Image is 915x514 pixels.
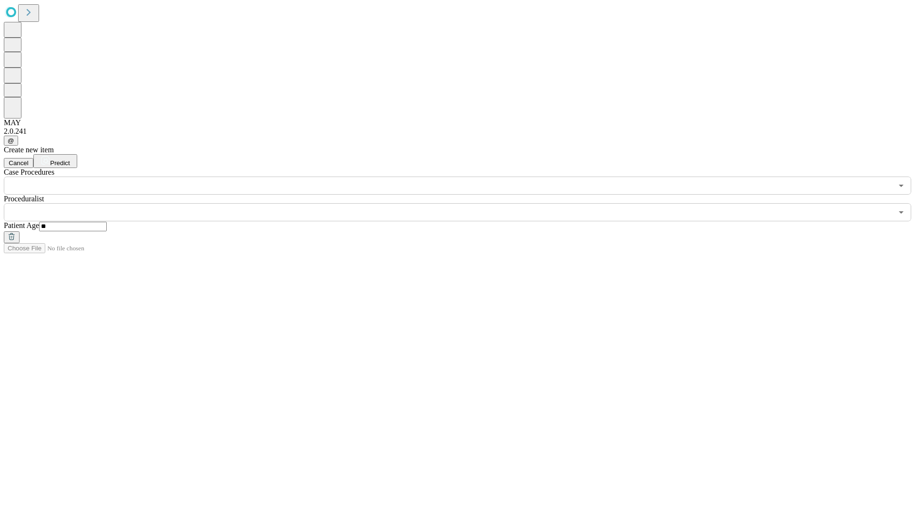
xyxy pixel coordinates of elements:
button: Open [895,206,908,219]
div: MAY [4,119,911,127]
button: Cancel [4,158,33,168]
span: Create new item [4,146,54,154]
button: Open [895,179,908,192]
span: Cancel [9,159,29,167]
span: Scheduled Procedure [4,168,54,176]
button: @ [4,136,18,146]
span: Predict [50,159,70,167]
span: @ [8,137,14,144]
button: Predict [33,154,77,168]
span: Patient Age [4,221,39,229]
span: Proceduralist [4,195,44,203]
div: 2.0.241 [4,127,911,136]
